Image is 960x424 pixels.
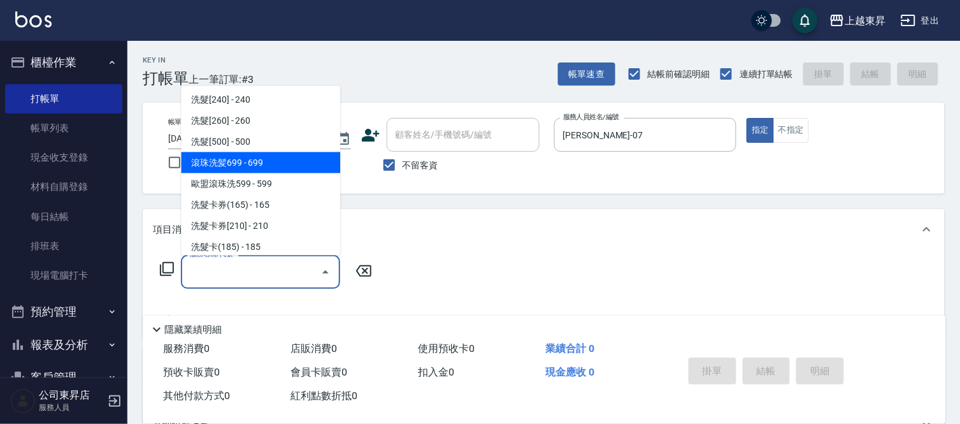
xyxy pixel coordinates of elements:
span: 洗髮卡券(165) - 165 [181,194,340,216]
h5: 公司東昇店 [39,389,104,402]
span: 洗髮[500] - 500 [181,131,340,152]
span: 洗髮卡(185) - 185 [181,237,340,258]
span: 扣入金 0 [418,366,454,378]
span: 不留客資 [403,159,438,172]
div: 上越東昇 [845,13,885,29]
span: 現金應收 0 [545,366,594,378]
a: 材料自購登錄 [5,172,122,201]
span: 結帳前確認明細 [648,68,710,81]
img: Person [10,388,36,414]
a: 打帳單 [5,84,122,113]
span: 其他付款方式 0 [163,390,230,402]
p: 隱藏業績明細 [164,323,222,337]
a: 排班表 [5,231,122,261]
button: 預約管理 [5,295,122,328]
a: 現場電腦打卡 [5,261,122,290]
button: 登出 [896,9,945,33]
span: 洗髮[240] - 240 [181,89,340,110]
button: 不指定 [773,118,809,143]
button: 客戶管理 [5,361,122,394]
span: 歐盟滾珠洗599 - 599 [181,173,340,194]
span: 滾珠洗髪699 - 699 [181,152,340,173]
a: 每日結帳 [5,202,122,231]
button: 上越東昇 [824,8,891,34]
button: 報表及分析 [5,328,122,362]
span: 連續打單結帳 [740,68,793,81]
button: Choose date, selected date is 2025-08-19 [328,124,359,154]
button: 櫃檯作業 [5,46,122,79]
button: save [792,8,818,33]
div: 項目消費 [143,209,945,250]
span: 服務消費 0 [163,342,210,355]
button: Close [315,262,336,282]
img: Logo [15,11,52,27]
span: 上一筆訂單:#3 [189,71,254,87]
input: YYYY/MM/DD hh:mm [168,128,323,149]
span: 洗髮卡券[210] - 210 [181,216,340,237]
h3: 打帳單 [143,69,189,87]
span: 預收卡販賣 0 [163,366,220,378]
a: 現金收支登錄 [5,143,122,172]
span: 會員卡販賣 0 [290,366,347,378]
p: 服務人員 [39,402,104,413]
p: 項目消費 [153,223,191,237]
label: 帳單日期 [168,117,195,127]
span: 業績合計 0 [545,342,594,355]
a: 帳單列表 [5,113,122,143]
label: 服務人員姓名/編號 [563,112,619,122]
span: 店販消費 0 [290,342,337,355]
span: 洗髮[260] - 260 [181,110,340,131]
button: 帳單速查 [558,62,615,86]
span: 使用預收卡 0 [418,342,475,355]
span: 紅利點數折抵 0 [290,390,357,402]
h2: Key In [143,56,189,64]
button: 指定 [747,118,774,143]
